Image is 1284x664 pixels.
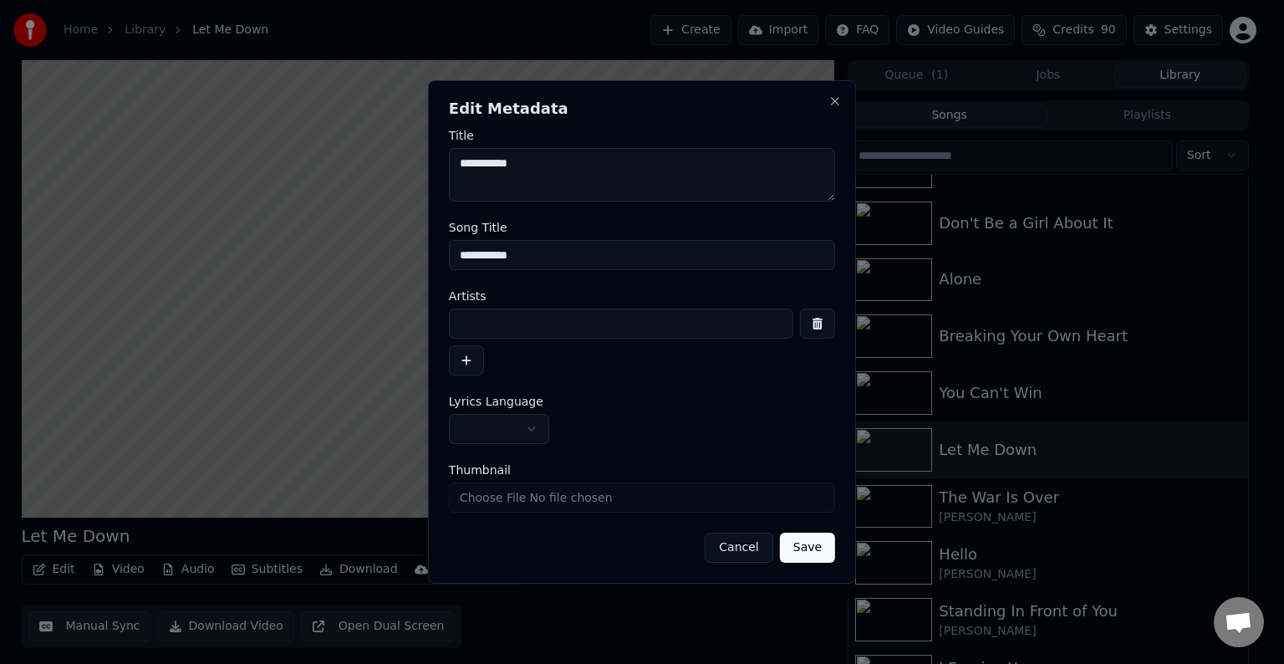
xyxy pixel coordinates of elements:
label: Song Title [449,222,835,233]
label: Title [449,130,835,141]
button: Save [780,533,835,563]
h2: Edit Metadata [449,101,835,116]
span: Lyrics Language [449,396,543,407]
label: Artists [449,290,835,302]
span: Thumbnail [449,464,511,476]
button: Cancel [705,533,772,563]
